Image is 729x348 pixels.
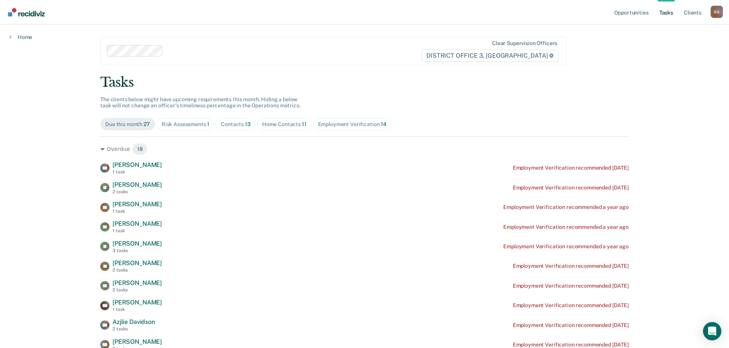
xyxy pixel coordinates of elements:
a: Home [9,34,32,40]
span: 14 [381,121,387,127]
div: Employment Verification recommended [DATE] [513,342,629,348]
div: Overdue 18 [100,143,629,155]
span: 1 [207,121,209,127]
span: [PERSON_NAME] [113,201,162,208]
div: Employment Verification recommended [DATE] [513,185,629,191]
div: 2 tasks [113,267,162,273]
div: Employment Verification recommended [DATE] [513,263,629,269]
div: Employment Verification recommended [DATE] [513,283,629,289]
div: 1 task [113,209,162,214]
div: Contacts [221,121,251,128]
span: [PERSON_NAME] [113,279,162,286]
div: Employment Verification recommended a year ago [503,243,629,250]
div: Home Contacts [262,121,307,128]
div: Risk Assessments [161,121,210,128]
div: Employment Verification recommended a year ago [503,224,629,230]
span: 11 [302,121,307,127]
span: [PERSON_NAME] [113,220,162,227]
div: Open Intercom Messenger [703,322,721,340]
div: 1 task [113,307,162,312]
div: Clear supervision officers [492,40,557,47]
div: 3 tasks [113,248,162,253]
div: 2 tasks [113,189,162,194]
div: Due this month [105,121,150,128]
div: 1 task [113,169,162,175]
span: Azjlie Davidson [113,318,155,325]
div: 2 tasks [113,287,162,293]
span: The clients below might have upcoming requirements this month. Hiding a below task will not chang... [100,96,300,109]
span: [PERSON_NAME] [113,181,162,188]
div: Employment Verification recommended a year ago [503,204,629,210]
div: B A [711,6,723,18]
div: 1 task [113,228,162,233]
span: [PERSON_NAME] [113,240,162,247]
div: Tasks [100,74,629,90]
button: Profile dropdown button [711,6,723,18]
span: [PERSON_NAME] [113,338,162,345]
div: 2 tasks [113,326,155,332]
span: 18 [132,143,148,155]
div: Employment Verification recommended [DATE] [513,322,629,329]
img: Recidiviz [8,8,45,16]
div: Employment Verification [318,121,387,128]
span: 13 [245,121,251,127]
span: DISTRICT OFFICE 3, [GEOGRAPHIC_DATA] [421,50,559,62]
div: Employment Verification recommended [DATE] [513,165,629,171]
span: [PERSON_NAME] [113,299,162,306]
span: [PERSON_NAME] [113,259,162,267]
span: [PERSON_NAME] [113,161,162,168]
span: 27 [144,121,150,127]
div: Employment Verification recommended [DATE] [513,302,629,309]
